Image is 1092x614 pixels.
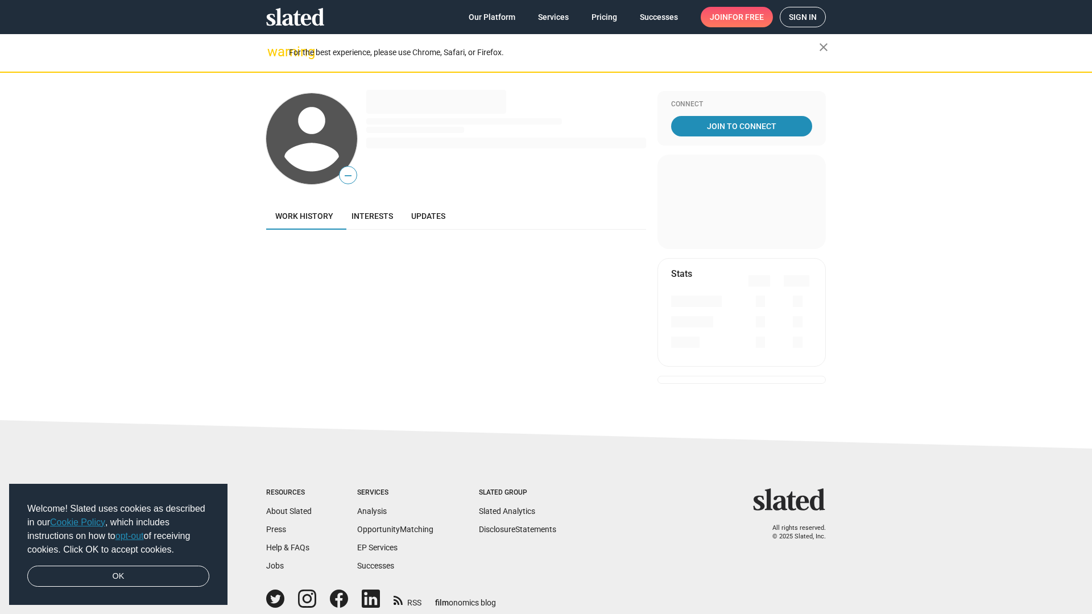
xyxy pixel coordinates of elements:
[728,7,764,27] span: for free
[538,7,569,27] span: Services
[701,7,773,27] a: Joinfor free
[266,202,342,230] a: Work history
[50,517,105,527] a: Cookie Policy
[267,45,281,59] mat-icon: warning
[266,543,309,552] a: Help & FAQs
[435,598,449,607] span: film
[789,7,817,27] span: Sign in
[266,507,312,516] a: About Slated
[817,40,830,54] mat-icon: close
[275,211,333,221] span: Work history
[342,202,402,230] a: Interests
[27,502,209,557] span: Welcome! Slated uses cookies as described in our , which includes instructions on how to of recei...
[357,525,433,534] a: OpportunityMatching
[631,7,687,27] a: Successes
[394,591,421,608] a: RSS
[266,488,312,497] div: Resources
[591,7,617,27] span: Pricing
[266,525,286,534] a: Press
[582,7,626,27] a: Pricing
[479,488,556,497] div: Slated Group
[289,45,819,60] div: For the best experience, please use Chrome, Safari, or Firefox.
[27,566,209,587] a: dismiss cookie message
[402,202,454,230] a: Updates
[357,543,398,552] a: EP Services
[671,100,812,109] div: Connect
[469,7,515,27] span: Our Platform
[357,561,394,570] a: Successes
[340,168,357,183] span: —
[671,268,692,280] mat-card-title: Stats
[411,211,445,221] span: Updates
[460,7,524,27] a: Our Platform
[357,488,433,497] div: Services
[640,7,678,27] span: Successes
[115,531,144,541] a: opt-out
[435,588,496,608] a: filmonomics blog
[357,507,387,516] a: Analysis
[710,7,764,27] span: Join
[266,561,284,570] a: Jobs
[671,116,812,136] a: Join To Connect
[9,484,227,605] div: cookieconsent
[479,507,535,516] a: Slated Analytics
[673,116,810,136] span: Join To Connect
[479,525,556,534] a: DisclosureStatements
[529,7,578,27] a: Services
[760,524,826,541] p: All rights reserved. © 2025 Slated, Inc.
[351,211,393,221] span: Interests
[780,7,826,27] a: Sign in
